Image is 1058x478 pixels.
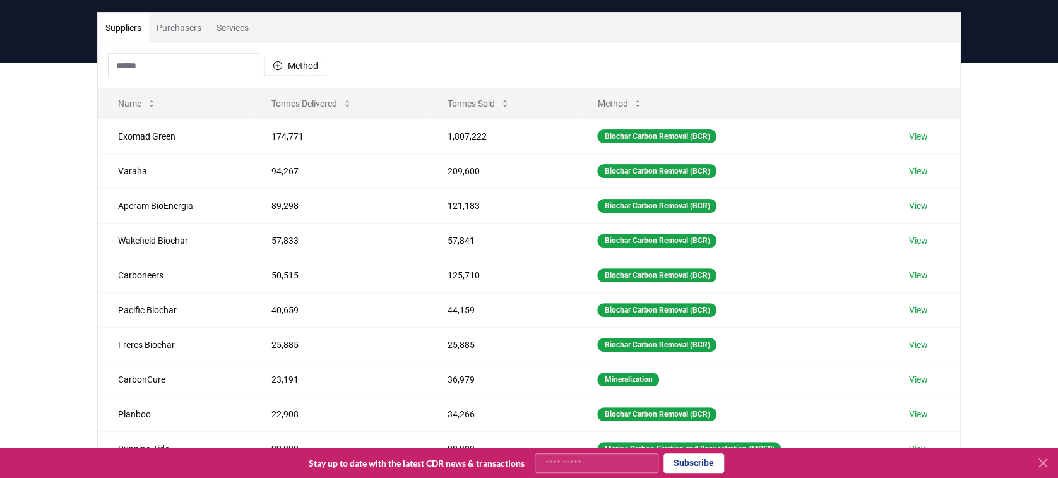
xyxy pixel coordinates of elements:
div: Biochar Carbon Removal (BCR) [597,303,716,317]
td: 209,600 [427,153,577,188]
button: Tonnes Sold [437,91,520,116]
td: 40,659 [251,292,427,327]
button: Name [108,91,167,116]
td: 44,159 [427,292,577,327]
a: View [909,373,928,386]
div: Biochar Carbon Removal (BCR) [597,199,716,213]
td: Varaha [98,153,251,188]
a: View [909,200,928,212]
button: Suppliers [98,13,149,43]
td: Aperam BioEnergia [98,188,251,223]
div: Mineralization [597,373,659,386]
td: Exomad Green [98,119,251,153]
td: CarbonCure [98,362,251,397]
td: Planboo [98,397,251,431]
td: 121,183 [427,188,577,223]
td: Freres Biochar [98,327,251,362]
td: 57,841 [427,223,577,258]
td: 23,191 [251,362,427,397]
td: 28,302 [427,431,577,466]
a: View [909,443,928,455]
div: Biochar Carbon Removal (BCR) [597,407,716,421]
button: Tonnes Delivered [261,91,362,116]
td: 22,908 [251,397,427,431]
td: 1,807,222 [427,119,577,153]
a: View [909,130,928,143]
div: Biochar Carbon Removal (BCR) [597,338,716,352]
td: Wakefield Biochar [98,223,251,258]
td: 25,885 [251,327,427,362]
td: 36,979 [427,362,577,397]
div: Biochar Carbon Removal (BCR) [597,234,716,248]
td: 89,298 [251,188,427,223]
div: Marine Carbon Fixation and Sequestration (MCFS) [597,442,781,456]
button: Purchasers [149,13,209,43]
td: Pacific Biochar [98,292,251,327]
a: View [909,408,928,421]
button: Method [587,91,653,116]
a: View [909,165,928,177]
td: 25,885 [427,327,577,362]
button: Method [264,56,326,76]
a: View [909,338,928,351]
td: 34,266 [427,397,577,431]
td: 94,267 [251,153,427,188]
div: Biochar Carbon Removal (BCR) [597,268,716,282]
a: View [909,269,928,282]
td: 22,880 [251,431,427,466]
td: 174,771 [251,119,427,153]
td: 125,710 [427,258,577,292]
a: View [909,304,928,316]
button: Services [209,13,256,43]
td: Carboneers [98,258,251,292]
div: Biochar Carbon Removal (BCR) [597,164,716,178]
td: Running Tide [98,431,251,466]
td: 50,515 [251,258,427,292]
a: View [909,234,928,247]
td: 57,833 [251,223,427,258]
div: Biochar Carbon Removal (BCR) [597,129,716,143]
